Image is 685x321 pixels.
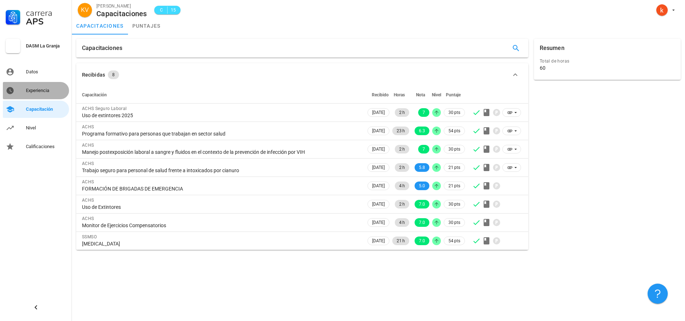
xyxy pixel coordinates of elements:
[26,17,66,26] div: APS
[26,106,66,112] div: Capacitación
[3,138,69,155] a: Calificaciones
[76,63,528,86] button: Recibidas 8
[81,3,88,17] span: KV
[448,146,460,153] span: 30 pts
[399,163,405,172] span: 2 h
[26,125,66,131] div: Nivel
[26,69,66,75] div: Datos
[397,127,405,135] span: 23 h
[82,130,360,137] div: Programa formativo para personas que trabajan en sector salud
[372,145,385,153] span: [DATE]
[423,108,425,117] span: 7
[78,3,92,17] div: avatar
[423,145,425,153] span: 7
[82,222,360,229] div: Monitor de Ejercicios Compensatorios
[82,149,360,155] div: Manejo postexposición laboral a sangre y fluidos en el contexto de la prevención de infección por...
[26,144,66,150] div: Calificaciones
[96,3,147,10] div: [PERSON_NAME]
[372,164,385,171] span: [DATE]
[397,237,405,245] span: 21 h
[82,198,94,203] span: ACHS
[82,234,97,239] span: SSMSO
[372,237,385,245] span: [DATE]
[170,6,176,14] span: 15
[26,43,66,49] div: DASM La Granja
[82,216,94,221] span: ACHS
[448,127,460,134] span: 54 pts
[372,182,385,190] span: [DATE]
[442,86,466,104] th: Puntaje
[3,63,69,81] a: Datos
[72,17,128,35] a: capacitaciones
[128,17,165,35] a: puntajes
[372,109,385,116] span: [DATE]
[419,200,425,208] span: 7.0
[76,86,366,104] th: Capacitación
[372,127,385,135] span: [DATE]
[399,218,405,227] span: 4 h
[399,108,405,117] span: 2 h
[394,92,405,97] span: Horas
[448,201,460,208] span: 30 pts
[372,200,385,208] span: [DATE]
[82,92,107,97] span: Capacitación
[82,185,360,192] div: FORMACIÓN DE BRIGADAS DE EMERGENCIA
[419,163,425,172] span: 5.8
[448,219,460,226] span: 30 pts
[419,127,425,135] span: 6.3
[3,101,69,118] a: Capacitación
[82,161,94,166] span: ACHS
[432,92,441,97] span: Nivel
[540,39,565,58] div: Resumen
[431,86,442,104] th: Nivel
[366,86,391,104] th: Recibido
[540,65,545,71] div: 60
[411,86,431,104] th: Nota
[448,164,460,171] span: 21 pts
[3,82,69,99] a: Experiencia
[391,86,411,104] th: Horas
[399,200,405,208] span: 2 h
[419,218,425,227] span: 7.0
[82,240,360,247] div: [MEDICAL_DATA]
[399,145,405,153] span: 2 h
[372,92,389,97] span: Recibido
[3,119,69,137] a: Nivel
[82,124,94,129] span: ACHS
[112,70,115,79] span: 8
[419,237,425,245] span: 7.0
[82,39,122,58] div: Capacitaciones
[82,106,127,111] span: ACHS Seguro Laboral
[446,92,461,97] span: Puntaje
[448,109,460,116] span: 30 pts
[82,204,360,210] div: Uso de Extintores
[26,88,66,93] div: Experiencia
[448,237,460,244] span: 54 pts
[82,167,360,174] div: Trabajo seguro para personal de salud frente a intoxicados por cianuro
[26,9,66,17] div: Carrera
[96,10,147,18] div: Capacitaciones
[448,182,460,189] span: 21 pts
[82,179,94,184] span: ACHS
[656,4,668,16] div: avatar
[540,58,675,65] div: Total de horas
[399,182,405,190] span: 4 h
[419,182,425,190] span: 5.0
[82,112,360,119] div: Uso de extintores 2025
[159,6,164,14] span: C
[372,219,385,226] span: [DATE]
[416,92,425,97] span: Nota
[82,143,94,148] span: ACHS
[82,71,105,79] div: Recibidas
